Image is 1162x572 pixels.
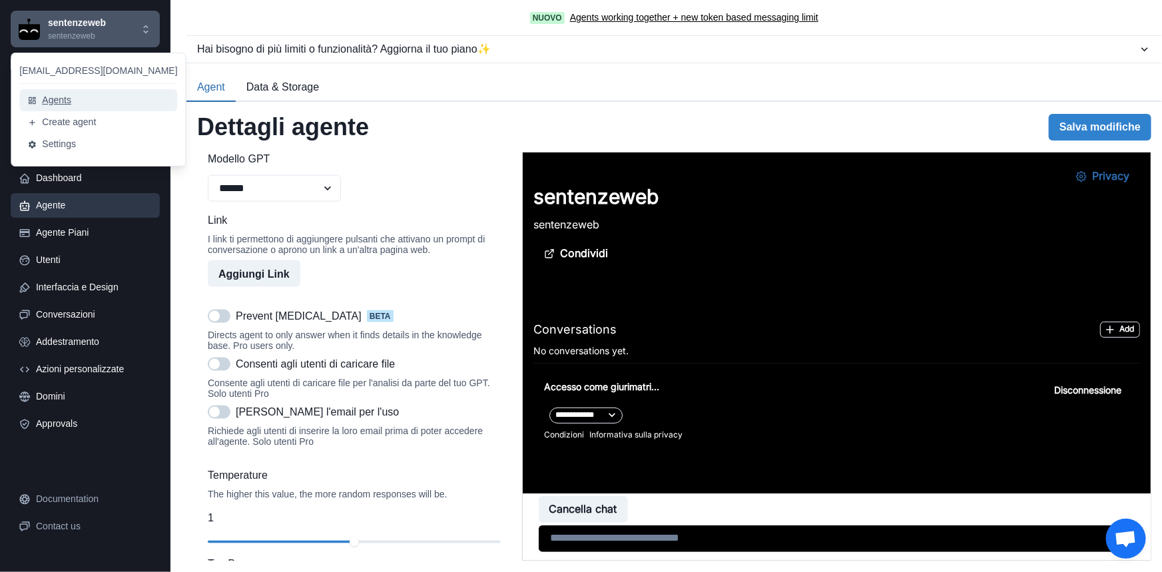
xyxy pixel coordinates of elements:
[36,417,152,431] div: Approvals
[36,171,152,185] div: Dashboard
[11,487,160,511] a: Documentation
[208,489,501,500] div: The higher this value, the more random responses will be.
[19,19,40,40] img: Chakra UI
[186,74,236,102] button: Agent
[197,41,1138,57] div: Hai bisogno di più limiti o funzionalità? Aggiorna il tuo piano ✨
[19,111,177,133] button: Create agent
[36,226,152,240] div: Agente Piani
[21,227,137,248] p: Accesso come giurimatri...
[208,426,501,447] div: Richiede agli utenti di inserire la loro email prima di poter accedere all'agente. Solo utenti Pro
[367,310,394,322] span: beta
[523,227,607,248] button: Disconnessione
[36,198,152,212] div: Agente
[523,152,1151,560] iframe: Agent Chat
[208,260,300,287] button: Aggiungi Link
[16,344,105,370] button: Cancella chat
[530,12,565,24] span: Nuovo
[19,89,177,111] button: Agents
[208,511,501,527] p: 1
[36,308,152,322] div: Conversazioni
[543,11,617,37] button: Privacy Settings
[585,373,612,400] button: Send message
[11,11,160,47] button: Chakra UIsentenzewebsentenzeweb
[186,36,1162,63] button: Hai bisogno di più limiti o funzionalità? Aggiorna il tuo piano✨
[236,74,330,102] button: Data & Storage
[36,519,152,533] div: Contact us
[208,468,493,484] label: Temperature
[48,30,106,42] p: sentenzeweb
[36,335,152,349] div: Addestramento
[208,212,493,228] label: Link
[197,113,369,141] h2: Dettagli agente
[19,133,177,155] button: Settings
[48,16,106,30] p: sentenzeweb
[36,390,152,404] div: Domini
[208,234,501,255] div: I link ti permettono di aggiungere pulsanti che attivano un prompt di conversazione o aprono un l...
[208,378,501,399] div: Consente agli utenti di caricare file per l'analisi da parte del tuo GPT. Solo utenti Pro
[350,537,359,547] div: slider-ex-1
[19,64,177,78] p: [EMAIL_ADDRESS][DOMAIN_NAME]
[236,308,362,324] p: Prevent [MEDICAL_DATA]
[21,276,61,288] a: Condizioni
[236,404,399,420] p: [PERSON_NAME] l'email per l'uso
[570,11,818,25] a: Agents working together + new token based messaging limit
[36,362,152,376] div: Azioni personalizzate
[208,151,493,167] label: Modello GPT
[236,356,395,372] p: Consenti agli utenti di caricare file
[36,492,152,506] div: Documentation
[36,253,152,267] div: Utenti
[36,280,152,294] div: Interfaccia e Design
[1049,114,1151,141] button: Salva modifiche
[67,276,160,288] a: Informativa sulla privacy
[11,191,617,205] p: No conversations yet.
[208,330,501,351] div: Directs agent to only answer when it finds details in the knowledge base. Pro users only.
[1106,519,1146,559] div: Aprire la chat
[577,169,617,185] button: Add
